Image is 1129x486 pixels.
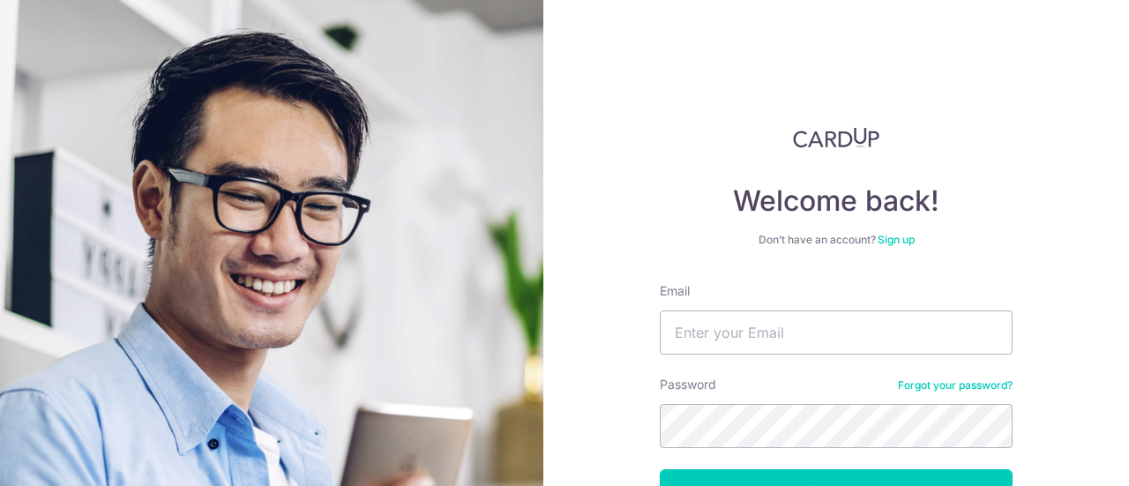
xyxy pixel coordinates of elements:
[660,376,716,393] label: Password
[793,127,879,148] img: CardUp Logo
[660,282,690,300] label: Email
[898,378,1013,393] a: Forgot your password?
[660,310,1013,355] input: Enter your Email
[878,233,915,246] a: Sign up
[660,183,1013,219] h4: Welcome back!
[660,233,1013,247] div: Don’t have an account?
